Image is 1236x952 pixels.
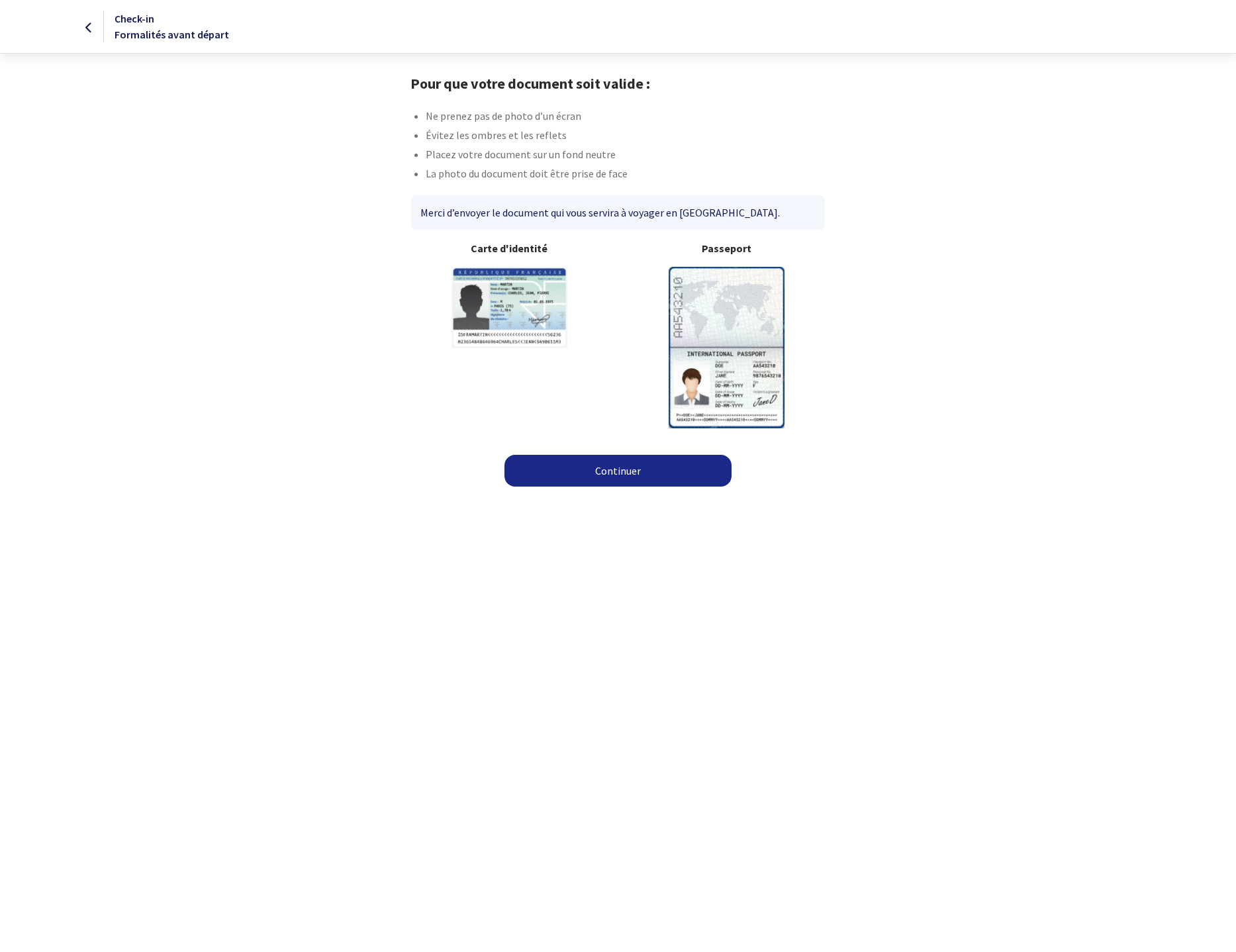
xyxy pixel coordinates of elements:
img: illuCNI.svg [452,267,567,348]
li: Placez votre document sur un fond neutre [426,146,826,166]
li: La photo du document doit être prise de face [426,166,826,185]
img: illuPasseport.svg [669,267,784,428]
b: Passeport [629,240,826,256]
span: Check-in Formalités avant départ [115,12,229,41]
li: Évitez les ombres et les reflets [426,127,826,146]
h1: Pour que votre document soit valide : [410,75,826,92]
a: Continuer [504,455,732,487]
b: Carte d'identité [411,240,608,256]
li: Ne prenez pas de photo d’un écran [426,108,826,127]
div: Merci d’envoyer le document qui vous servira à voyager en [GEOGRAPHIC_DATA]. [411,195,825,230]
